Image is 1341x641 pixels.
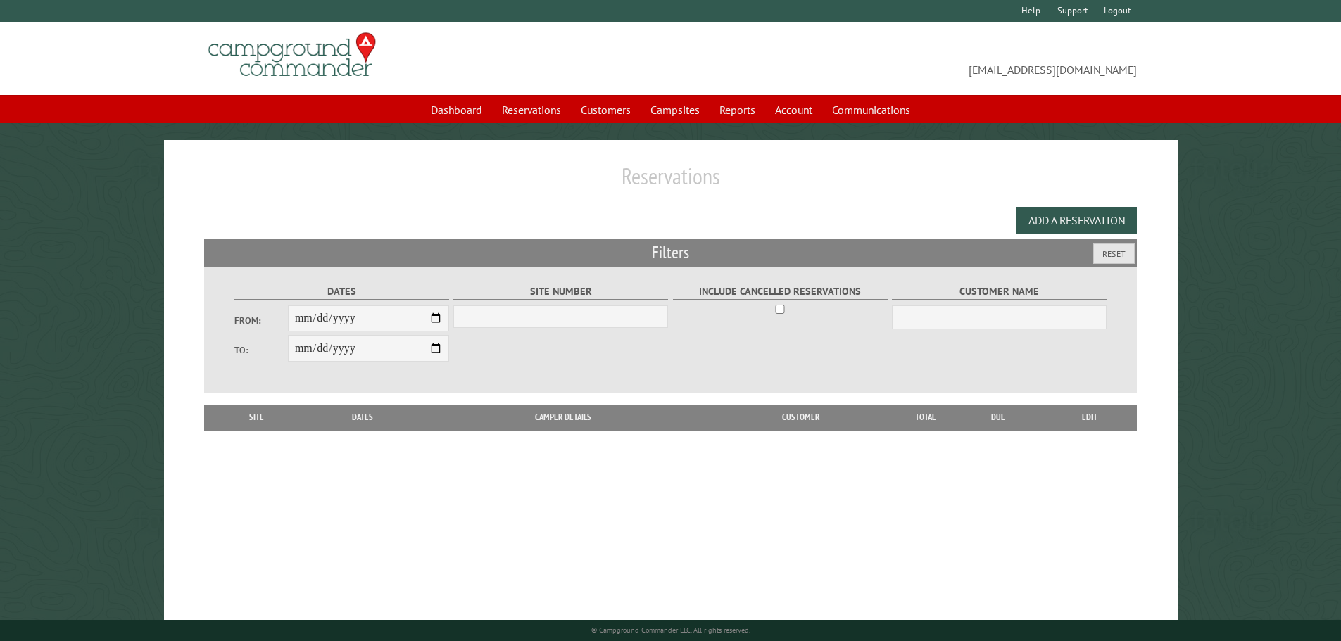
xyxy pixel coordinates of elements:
[211,405,303,430] th: Site
[204,239,1138,266] h2: Filters
[453,284,668,300] label: Site Number
[234,314,288,327] label: From:
[892,284,1107,300] label: Customer Name
[422,96,491,123] a: Dashboard
[671,39,1138,78] span: [EMAIL_ADDRESS][DOMAIN_NAME]
[493,96,569,123] a: Reservations
[204,27,380,82] img: Campground Commander
[572,96,639,123] a: Customers
[898,405,954,430] th: Total
[303,405,423,430] th: Dates
[767,96,821,123] a: Account
[642,96,708,123] a: Campsites
[673,284,888,300] label: Include Cancelled Reservations
[703,405,898,430] th: Customer
[234,343,288,357] label: To:
[711,96,764,123] a: Reports
[423,405,703,430] th: Camper Details
[954,405,1043,430] th: Due
[824,96,919,123] a: Communications
[234,284,449,300] label: Dates
[1016,207,1137,234] button: Add a Reservation
[1093,243,1135,264] button: Reset
[591,626,750,635] small: © Campground Commander LLC. All rights reserved.
[204,163,1138,201] h1: Reservations
[1043,405,1138,430] th: Edit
